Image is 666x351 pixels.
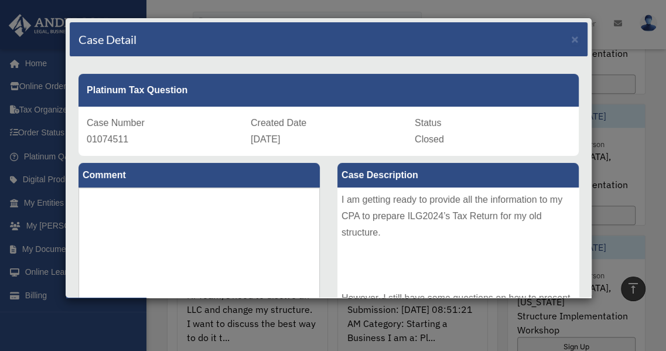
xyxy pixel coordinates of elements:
[78,74,579,107] div: Platinum Tax Question
[571,33,579,45] button: Close
[87,118,145,128] span: Case Number
[251,118,306,128] span: Created Date
[337,163,579,188] label: Case Description
[415,134,444,144] span: Closed
[571,32,579,46] span: ×
[78,163,320,188] label: Comment
[251,134,280,144] span: [DATE]
[415,118,441,128] span: Status
[78,31,136,47] h4: Case Detail
[87,134,128,144] span: 01074511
